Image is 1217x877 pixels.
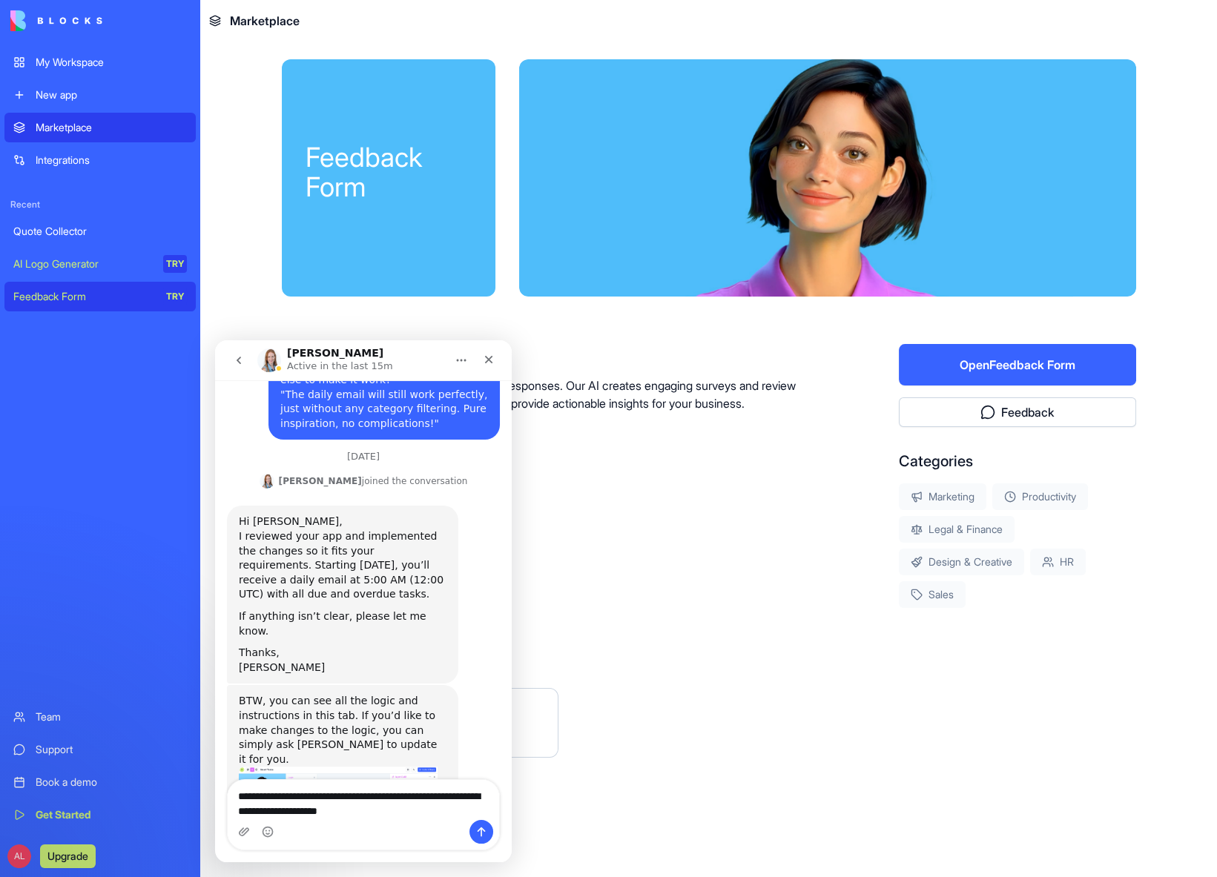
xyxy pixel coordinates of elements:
[230,12,300,30] span: Marketplace
[899,483,986,510] div: Marketing
[36,807,187,822] div: Get Started
[4,80,196,110] a: New app
[23,486,35,497] button: Upload attachment
[40,848,96,863] a: Upgrade
[36,742,187,757] div: Support
[13,289,153,304] div: Feedback Form
[4,767,196,797] a: Book a demo
[899,581,966,608] div: Sales
[36,87,187,102] div: New app
[215,340,512,862] iframe: Intercom live chat
[899,516,1015,543] div: Legal & Finance
[40,844,96,868] button: Upgrade
[13,224,187,239] div: Quote Collector
[899,344,1136,385] button: OpenFeedback Form
[163,288,187,305] div: TRY
[13,257,153,271] div: AI Logo Generator
[899,451,1136,471] div: Categories
[306,142,472,202] div: Feedback Form
[47,486,59,497] button: Emoji picker
[4,702,196,732] a: Team
[10,10,102,31] img: logo
[24,354,231,426] div: BTW, you can see all the logic and instructions in this tab. If you’d like to make changes to the...
[163,255,187,273] div: TRY
[899,397,1136,427] button: Feedback
[36,709,187,724] div: Team
[992,483,1088,510] div: Productivity
[254,480,278,503] button: Send a message…
[899,357,1136,372] a: OpenFeedback Form
[4,216,196,246] a: Quote Collector
[36,55,187,70] div: My Workspace
[282,377,804,412] p: Build smart feedback forms that get better responses. Our AI creates engaging surveys and review ...
[4,113,196,142] a: Marketplace
[36,153,187,168] div: Integrations
[12,345,243,541] div: BTW, you can see all the logic and instructions in this tab. If you’d like to make changes to the...
[4,145,196,175] a: Integrations
[282,344,804,365] div: About
[36,775,187,790] div: Book a demo
[4,735,196,764] a: Support
[899,549,1024,575] div: Design & Creative
[4,47,196,77] a: My Workspace
[282,655,1136,676] div: Meet your AI team
[36,120,187,135] div: Marketplace
[4,249,196,279] a: AI Logo GeneratorTRY
[1030,549,1086,575] div: HR
[4,282,196,311] a: Feedback FormTRY
[7,844,31,868] span: AL
[4,199,196,211] span: Recent
[12,345,285,574] div: Michal says…
[13,440,284,480] textarea: Message…
[4,800,196,830] a: Get Started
